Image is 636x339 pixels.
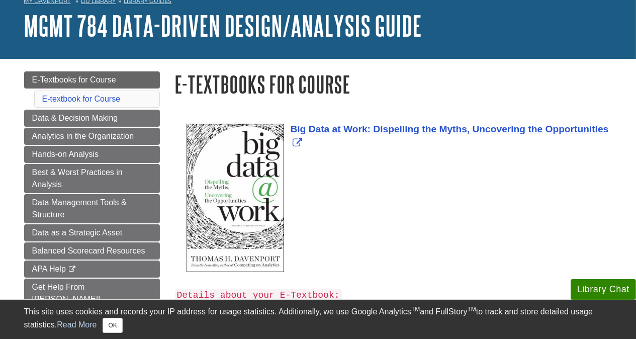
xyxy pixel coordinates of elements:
[24,306,612,333] div: This site uses cookies and records your IP address for usage statistics. Additionally, we use Goo...
[24,146,160,163] a: Hands-on Analysis
[24,279,160,308] a: Get Help From [PERSON_NAME]!
[175,289,342,301] code: Details about your E-Textbook:
[32,283,101,303] span: Get Help From [PERSON_NAME]!
[68,266,76,273] i: This link opens in a new window
[32,246,145,255] span: Balanced Scorecard Resources
[24,164,160,193] a: Best & Worst Practices in Analysis
[411,306,420,313] sup: TM
[24,194,160,223] a: Data Management Tools & Structure
[24,128,160,145] a: Analytics in the Organization
[103,318,122,333] button: Close
[32,114,118,122] span: Data & Decision Making
[24,71,160,308] div: Guide Page Menu
[57,320,97,329] a: Read More
[291,124,609,134] span: Big Data at Work: Dispelling the Myths, Uncovering the Opportunities
[24,224,160,241] a: Data as a Strategic Asset
[32,132,134,140] span: Analytics in the Organization
[291,124,609,149] a: Link opens in new window
[185,122,286,274] img: Cover Art
[32,168,123,189] span: Best & Worst Practices in Analysis
[24,242,160,260] a: Balanced Scorecard Resources
[32,198,127,219] span: Data Management Tools & Structure
[24,10,422,41] a: MGMT 784 Data-Driven Design/Analysis Guide
[32,150,99,158] span: Hands-on Analysis
[24,261,160,278] a: APA Help
[32,75,116,84] span: E-Textbooks for Course
[175,71,612,97] h1: E-Textbooks for Course
[571,279,636,300] button: Library Chat
[42,95,121,103] a: E-textbook for Course
[468,306,476,313] sup: TM
[24,110,160,127] a: Data & Decision Making
[32,265,66,273] span: APA Help
[24,71,160,89] a: E-Textbooks for Course
[32,228,123,237] span: Data as a Strategic Asset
